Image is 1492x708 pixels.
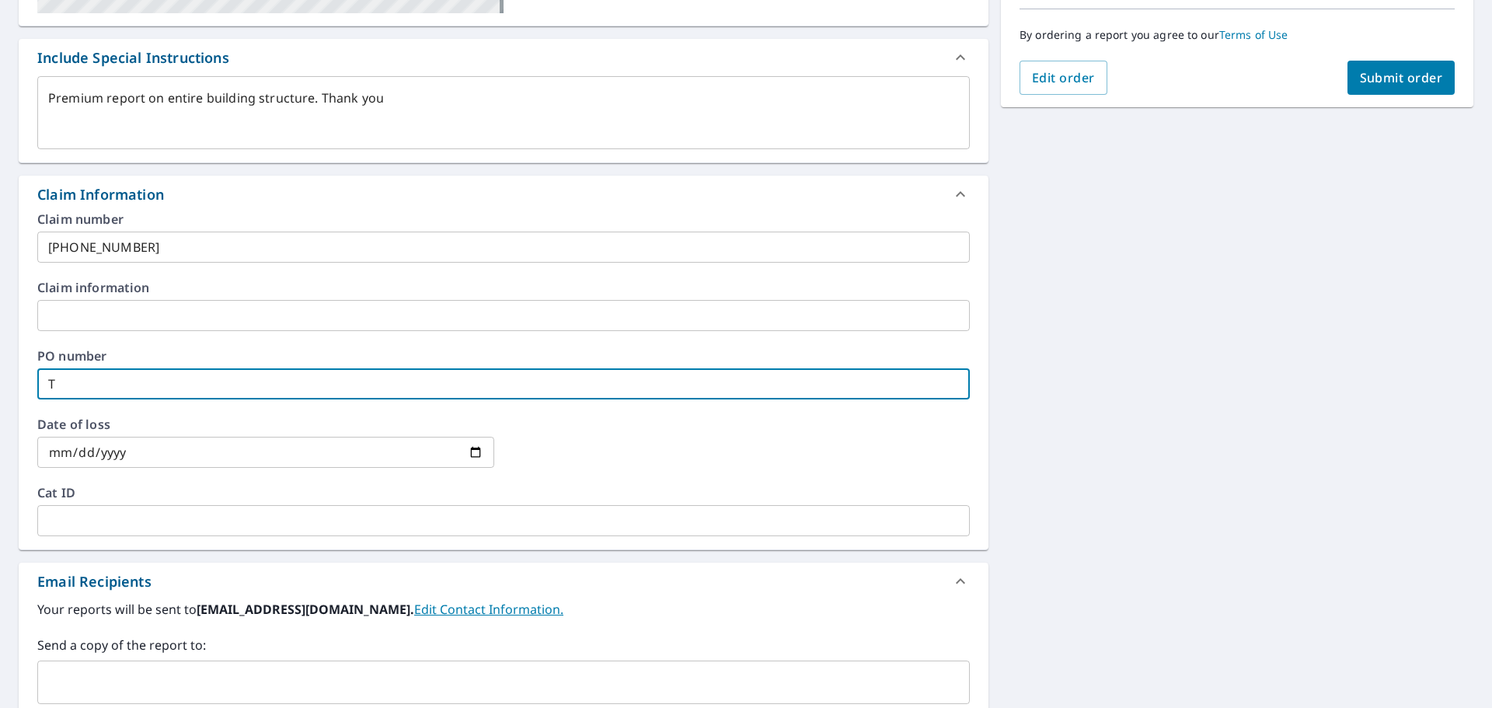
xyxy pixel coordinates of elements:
[48,91,959,135] textarea: Premium report on entire building structure. Thank you
[19,176,988,213] div: Claim Information
[1032,69,1095,86] span: Edit order
[19,39,988,76] div: Include Special Instructions
[37,184,164,205] div: Claim Information
[37,350,970,362] label: PO number
[37,487,970,499] label: Cat ID
[37,47,229,68] div: Include Special Instructions
[37,600,970,619] label: Your reports will be sent to
[1020,28,1455,42] p: By ordering a report you agree to our
[197,601,414,618] b: [EMAIL_ADDRESS][DOMAIN_NAME].
[1347,61,1455,95] button: Submit order
[37,636,970,654] label: Send a copy of the report to:
[1020,61,1107,95] button: Edit order
[37,571,152,592] div: Email Recipients
[37,418,494,431] label: Date of loss
[19,563,988,600] div: Email Recipients
[1360,69,1443,86] span: Submit order
[37,213,970,225] label: Claim number
[414,601,563,618] a: EditContactInfo
[37,281,970,294] label: Claim information
[1219,27,1288,42] a: Terms of Use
